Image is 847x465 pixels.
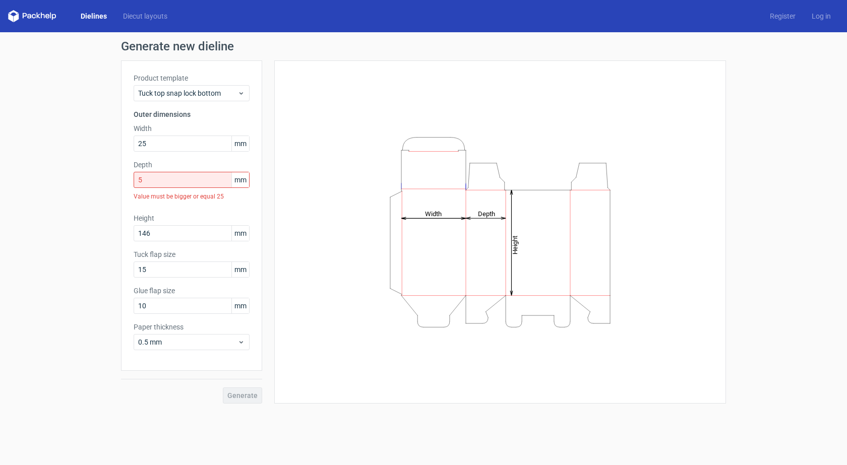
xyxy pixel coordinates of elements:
span: Tuck top snap lock bottom [138,88,237,98]
span: mm [231,262,249,277]
label: Tuck flap size [134,249,250,259]
div: Value must be bigger or equal 25 [134,188,250,205]
label: Width [134,123,250,134]
span: mm [231,136,249,151]
tspan: Height [511,235,519,254]
label: Height [134,213,250,223]
a: Dielines [73,11,115,21]
label: Product template [134,73,250,83]
a: Register [762,11,804,21]
a: Diecut layouts [115,11,175,21]
span: 0.5 mm [138,337,237,347]
h3: Outer dimensions [134,109,250,119]
span: mm [231,172,249,187]
label: Glue flap size [134,286,250,296]
tspan: Depth [478,210,495,217]
tspan: Width [425,210,442,217]
span: mm [231,226,249,241]
label: Depth [134,160,250,170]
a: Log in [804,11,839,21]
span: mm [231,298,249,313]
label: Paper thickness [134,322,250,332]
h1: Generate new dieline [121,40,726,52]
